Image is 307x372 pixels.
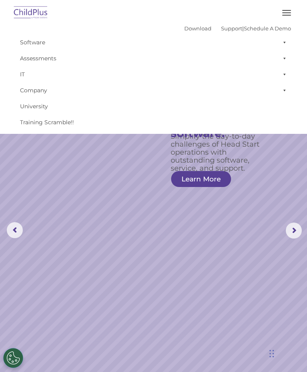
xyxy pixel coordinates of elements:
a: Schedule A Demo [244,25,291,32]
font: | [184,25,291,32]
button: Cookies Settings [3,348,23,368]
a: University [16,98,291,114]
a: Assessments [16,50,291,66]
a: IT [16,66,291,82]
a: Company [16,82,291,98]
iframe: Chat Widget [172,290,307,372]
img: ChildPlus by Procare Solutions [12,4,50,22]
div: Drag [269,342,274,366]
a: Support [221,25,242,32]
a: Software [16,34,291,50]
rs-layer: Simplify the day-to-day challenges of Head Start operations with outstanding software, service, a... [171,132,260,172]
a: Training Scramble!! [16,114,291,130]
rs-layer: The ORIGINAL Head Start software. [171,105,266,139]
a: Download [184,25,211,32]
a: Learn More [171,171,231,187]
